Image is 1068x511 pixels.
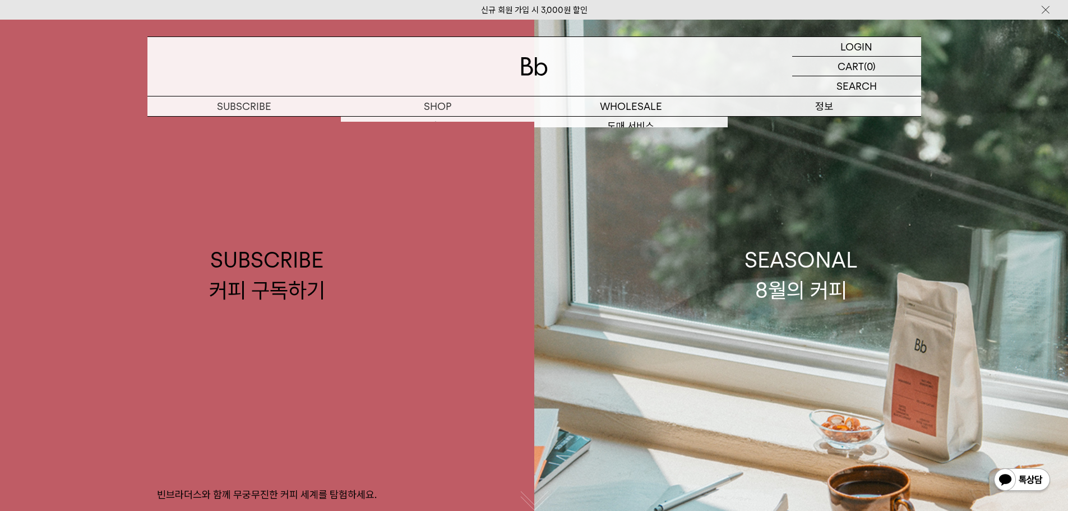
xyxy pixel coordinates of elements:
p: WHOLESALE [534,96,728,116]
a: CART (0) [792,57,921,76]
a: SUBSCRIBE [147,96,341,116]
p: (0) [864,57,876,76]
a: LOGIN [792,37,921,57]
div: SEASONAL 8월의 커피 [745,245,858,305]
a: 신규 회원 가입 시 3,000원 할인 [481,5,588,15]
a: 브랜드 [728,117,921,136]
p: 정보 [728,96,921,116]
p: LOGIN [840,37,872,56]
div: SUBSCRIBE 커피 구독하기 [209,245,325,305]
a: SHOP [341,96,534,116]
a: 원두 [341,117,534,136]
p: CART [838,57,864,76]
a: 도매 서비스 [534,117,728,136]
img: 카카오톡 채널 1:1 채팅 버튼 [993,467,1051,494]
p: SEARCH [836,76,877,96]
img: 로고 [521,57,548,76]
